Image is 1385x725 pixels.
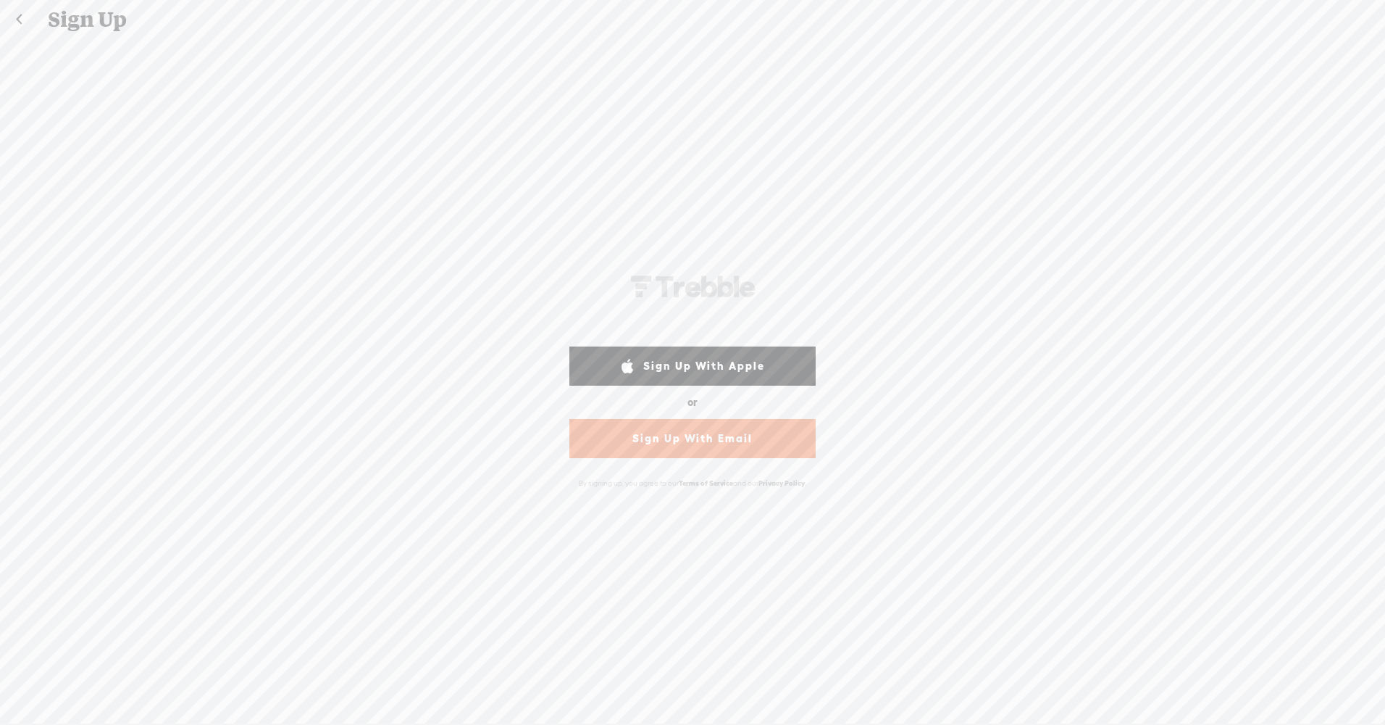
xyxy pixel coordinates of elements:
[569,347,816,386] a: Sign Up With Apple
[569,419,816,458] a: Sign Up With Email
[687,391,698,414] div: or
[758,479,805,487] a: Privacy Policy
[679,479,733,487] a: Terms of Service
[38,1,1349,38] div: Sign Up
[566,471,819,495] div: By signing up, you agree to our and our .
